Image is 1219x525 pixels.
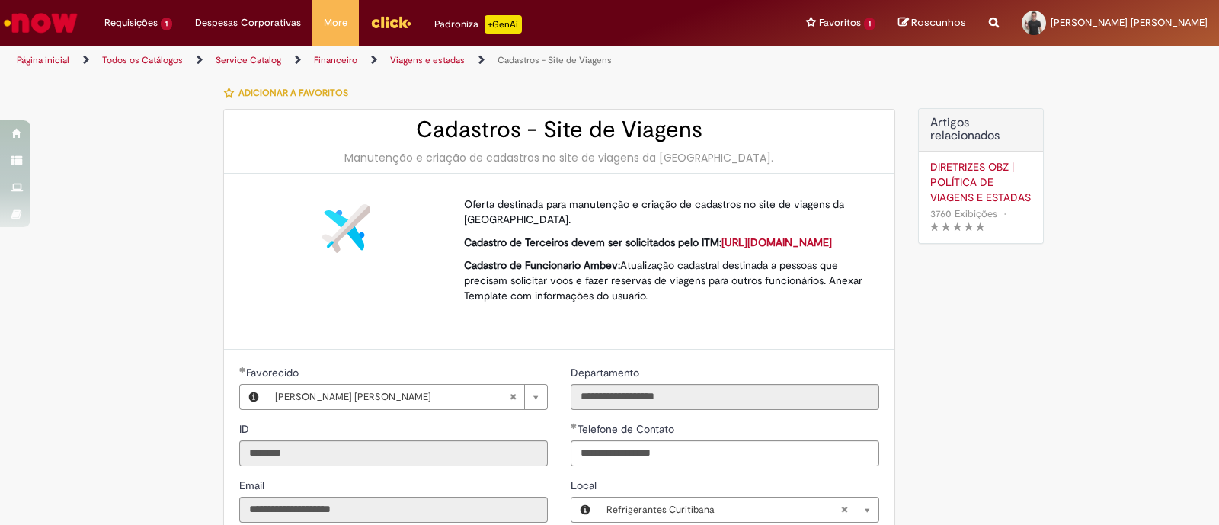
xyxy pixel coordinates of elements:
[102,54,183,66] a: Todos os Catálogos
[819,15,861,30] span: Favoritos
[239,150,879,165] div: Manutenção e criação de cadastros no site de viagens da [GEOGRAPHIC_DATA].
[930,117,1032,143] h3: Artigos relacionados
[11,46,801,75] ul: Trilhas de página
[930,159,1032,205] a: DIRETRIZES OBZ | POLÍTICA DE VIAGENS E ESTADAS
[104,15,158,30] span: Requisições
[322,204,370,253] img: Cadastros - Site de Viagens
[464,235,832,249] strong: Cadastro de Terceiros devem ser solicitados pelo ITM:
[571,423,578,429] span: Obrigatório Preenchido
[721,235,832,249] a: [URL][DOMAIN_NAME]
[314,54,357,66] a: Financeiro
[930,207,997,220] span: 3760 Exibições
[464,197,868,227] p: Oferta destinada para manutenção e criação de cadastros no site de viagens da [GEOGRAPHIC_DATA].
[498,54,612,66] a: Cadastros - Site de Viagens
[223,77,357,109] button: Adicionar a Favoritos
[864,18,875,30] span: 1
[275,385,509,409] span: [PERSON_NAME] [PERSON_NAME]
[571,366,642,379] span: Somente leitura - Departamento
[911,15,966,30] span: Rascunhos
[390,54,465,66] a: Viagens e estadas
[599,498,878,522] a: Refrigerantes CuritibanaLimpar campo Local
[17,54,69,66] a: Página inicial
[324,15,347,30] span: More
[571,498,599,522] button: Local, Visualizar este registro Refrigerantes Curitibana
[501,385,524,409] abbr: Limpar campo Favorecido
[239,497,548,523] input: Email
[434,15,522,34] div: Padroniza
[238,87,348,99] span: Adicionar a Favoritos
[239,422,252,436] span: Somente leitura - ID
[246,366,302,379] span: Necessários - Favorecido
[464,258,620,272] strong: Cadastro de Funcionario Ambev:
[239,440,548,466] input: ID
[240,385,267,409] button: Favorecido, Visualizar este registro Lucas Heringer Frossard Dalpra
[898,16,966,30] a: Rascunhos
[571,440,879,466] input: Telefone de Contato
[571,384,879,410] input: Departamento
[239,478,267,493] label: Somente leitura - Email
[239,421,252,437] label: Somente leitura - ID
[239,117,879,142] h2: Cadastros - Site de Viagens
[464,258,868,303] p: Atualização cadastral destinada a pessoas que precisam solicitar voos e fazer reservas de viagens...
[267,385,547,409] a: [PERSON_NAME] [PERSON_NAME]Limpar campo Favorecido
[571,365,642,380] label: Somente leitura - Departamento
[1000,203,1009,224] span: •
[1051,16,1208,29] span: [PERSON_NAME] [PERSON_NAME]
[195,15,301,30] span: Despesas Corporativas
[370,11,411,34] img: click_logo_yellow_360x200.png
[606,498,840,522] span: Refrigerantes Curitibana
[833,498,856,522] abbr: Limpar campo Local
[2,8,80,38] img: ServiceNow
[485,15,522,34] p: +GenAi
[571,479,600,492] span: Local
[578,422,677,436] span: Telefone de Contato
[216,54,281,66] a: Service Catalog
[239,479,267,492] span: Somente leitura - Email
[161,18,172,30] span: 1
[239,367,246,373] span: Obrigatório Preenchido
